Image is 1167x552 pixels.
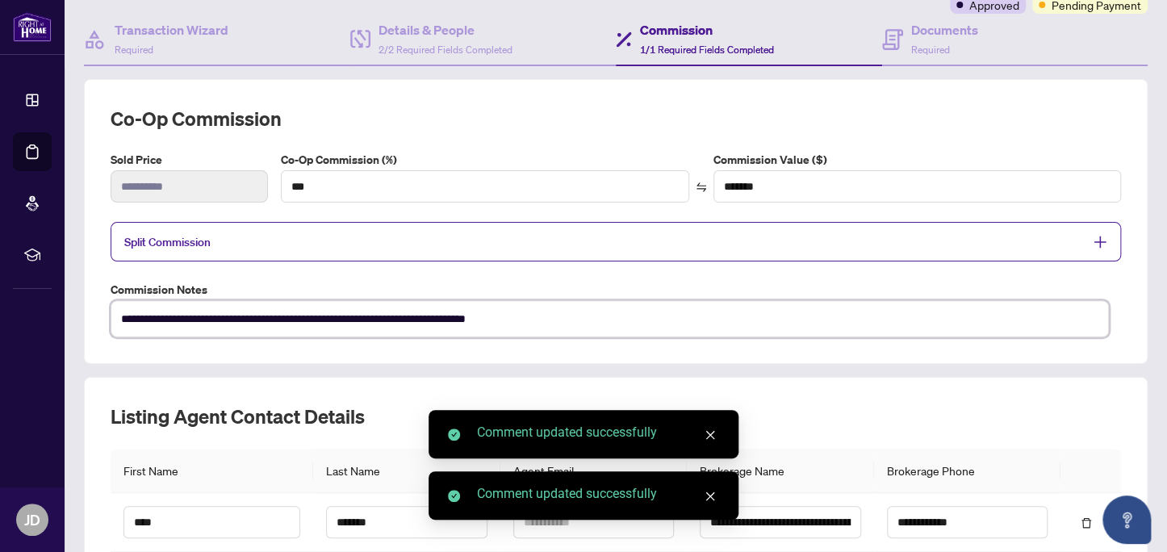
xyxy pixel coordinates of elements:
[701,426,719,444] a: Close
[1102,496,1151,544] button: Open asap
[13,12,52,42] img: logo
[477,484,719,504] div: Comment updated successfully
[640,44,774,56] span: 1/1 Required Fields Completed
[911,20,978,40] h4: Documents
[111,106,1121,132] h2: Co-op Commission
[379,20,512,40] h4: Details & People
[115,20,228,40] h4: Transaction Wizard
[640,20,774,40] h4: Commission
[705,429,716,441] span: close
[1093,235,1107,249] span: plus
[701,487,719,505] a: Close
[705,491,716,502] span: close
[1081,517,1092,529] span: delete
[281,151,688,169] label: Co-Op Commission (%)
[111,281,1121,299] label: Commission Notes
[313,449,500,493] th: Last Name
[874,449,1060,493] th: Brokerage Phone
[24,508,40,531] span: JD
[111,151,268,169] label: Sold Price
[111,222,1121,261] div: Split Commission
[911,44,950,56] span: Required
[696,182,707,193] span: swap
[379,44,512,56] span: 2/2 Required Fields Completed
[111,404,1121,429] h2: Listing Agent Contact Details
[687,449,873,493] th: Brokerage Name
[713,151,1121,169] label: Commission Value ($)
[115,44,153,56] span: Required
[448,429,460,441] span: check-circle
[124,235,211,249] span: Split Commission
[448,490,460,502] span: check-circle
[111,449,313,493] th: First Name
[477,423,719,442] div: Comment updated successfully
